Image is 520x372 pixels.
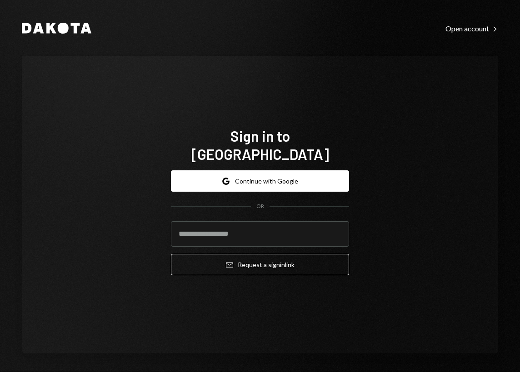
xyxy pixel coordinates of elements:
[171,254,349,275] button: Request a signinlink
[256,203,264,210] div: OR
[171,127,349,163] h1: Sign in to [GEOGRAPHIC_DATA]
[445,24,498,33] div: Open account
[171,170,349,192] button: Continue with Google
[445,23,498,33] a: Open account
